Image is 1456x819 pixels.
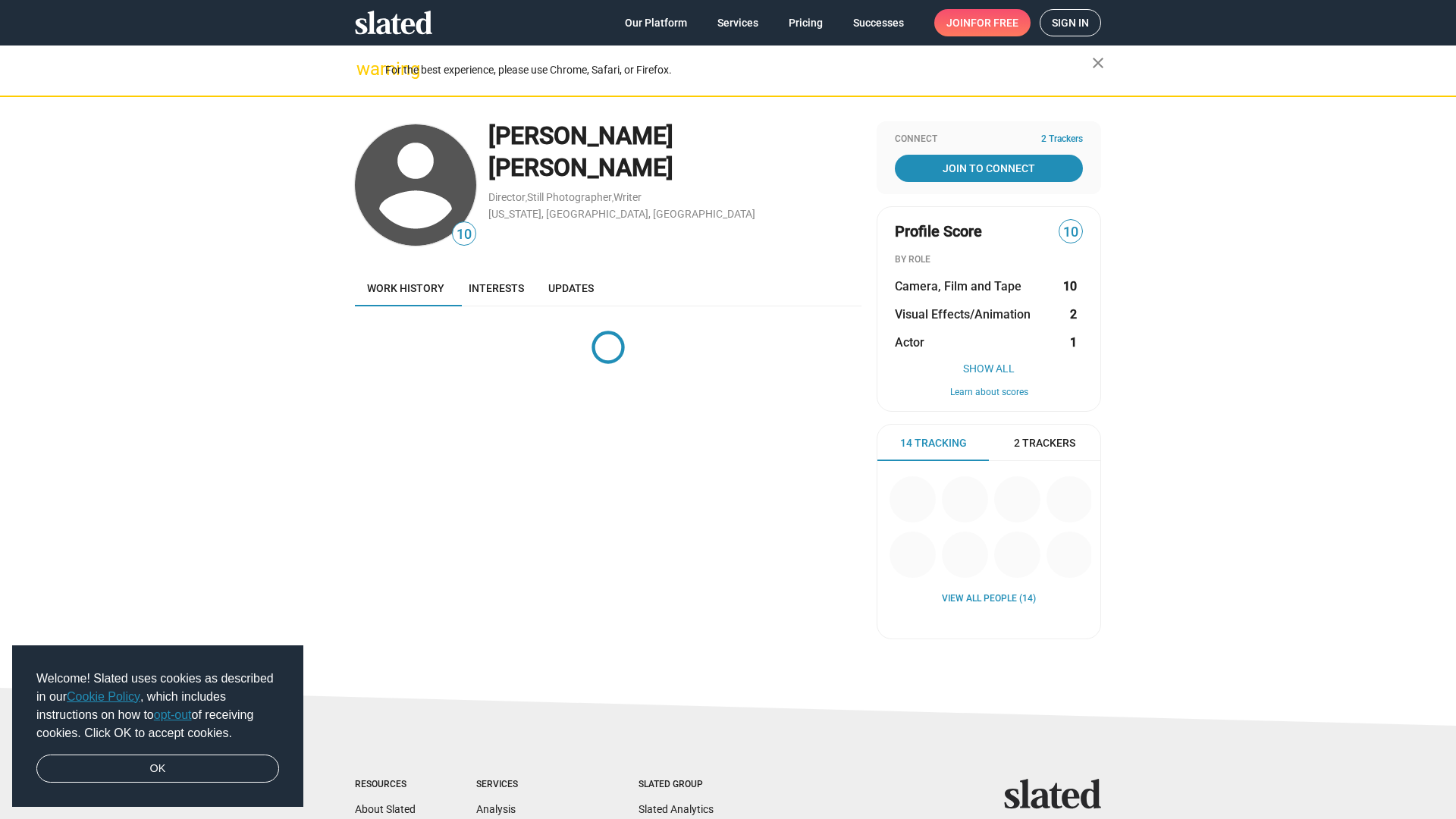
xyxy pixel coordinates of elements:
a: dismiss cookie message [36,755,279,783]
span: 10 [1059,222,1082,243]
div: For the best experience, please use Chrome, Safari, or Firefox. [385,60,1092,80]
span: for free [971,9,1018,36]
div: cookieconsent [12,645,303,808]
a: View all People (14) [942,593,1036,605]
div: Connect [895,133,1083,146]
mat-icon: close [1089,54,1107,72]
span: Pricing [789,9,823,36]
span: , [612,194,613,202]
span: Work history [367,282,444,294]
div: BY ROLE [895,254,1083,266]
span: Welcome! Slated uses cookies as described in our , which includes instructions on how to of recei... [36,670,279,742]
mat-icon: warning [356,60,375,78]
span: Visual Effects/Animation [895,306,1031,322]
a: About Slated [355,803,416,815]
div: Resources [355,779,416,791]
span: Updates [548,282,594,294]
a: Services [705,9,770,36]
div: Services [476,779,578,791]
a: Analysis [476,803,516,815]
span: 14 Tracking [900,436,967,450]
a: Interests [457,270,536,306]
a: Updates [536,270,606,306]
div: [PERSON_NAME] [PERSON_NAME] [488,120,861,184]
a: Sign in [1040,9,1101,36]
span: Our Platform [625,9,687,36]
span: 2 Trackers [1041,133,1083,146]
a: Successes [841,9,916,36]
a: Joinfor free [934,9,1031,36]
span: Services [717,9,758,36]
a: Writer [613,191,642,203]
a: Cookie Policy [67,690,140,703]
button: Show All [895,362,1083,375]
span: Actor [895,334,924,350]
a: Pricing [777,9,835,36]
strong: 1 [1070,334,1077,350]
a: Our Platform [613,9,699,36]
strong: 2 [1070,306,1077,322]
span: 2 Trackers [1014,436,1075,450]
a: Director [488,191,526,203]
span: Join To Connect [898,155,1080,182]
span: Successes [853,9,904,36]
a: Work history [355,270,457,306]
a: Join To Connect [895,155,1083,182]
span: Interests [469,282,524,294]
a: opt-out [154,708,192,721]
div: Slated Group [639,779,742,791]
a: Slated Analytics [639,803,714,815]
button: Learn about scores [895,387,1083,399]
span: 10 [453,224,475,245]
span: Profile Score [895,221,982,242]
span: Join [946,9,1018,36]
a: [US_STATE], [GEOGRAPHIC_DATA], [GEOGRAPHIC_DATA] [488,208,755,220]
span: , [526,194,527,202]
strong: 10 [1063,278,1077,294]
span: Sign in [1052,10,1089,36]
a: Still Photographer [527,191,612,203]
span: Camera, Film and Tape [895,278,1021,294]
